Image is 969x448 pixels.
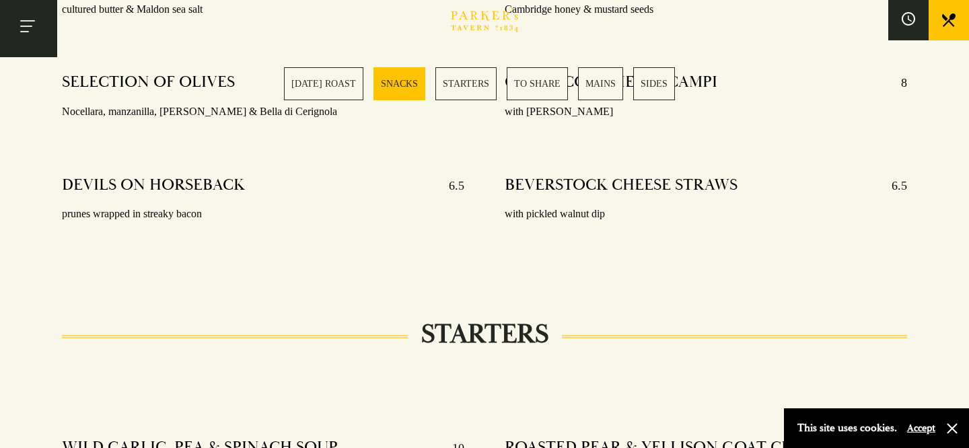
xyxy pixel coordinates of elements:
a: 3 / 6 [435,67,497,100]
p: prunes wrapped in streaky bacon [62,204,464,224]
button: Close and accept [945,422,959,435]
h4: BEVERSTOCK CHEESE STRAWS [505,175,738,196]
a: 2 / 6 [373,67,425,100]
p: with pickled walnut dip [505,204,907,224]
p: This site uses cookies. [797,418,897,438]
a: 6 / 6 [633,67,675,100]
a: 5 / 6 [578,67,623,100]
a: 4 / 6 [507,67,568,100]
a: 1 / 6 [284,67,363,100]
p: 6.5 [435,175,464,196]
h4: DEVILS ON HORSEBACK [62,175,245,196]
button: Accept [907,422,935,435]
h2: STARTERS [408,318,562,350]
p: 6.5 [878,175,907,196]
